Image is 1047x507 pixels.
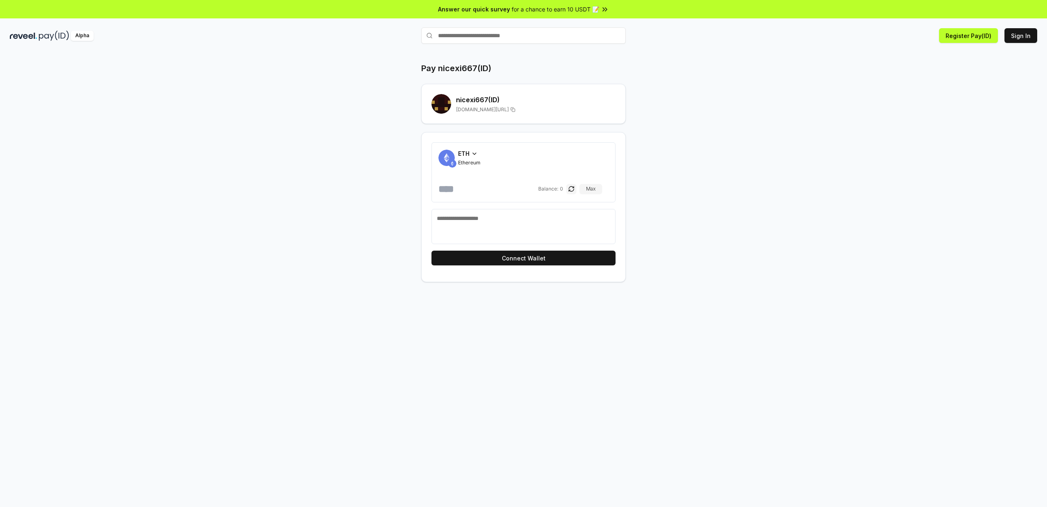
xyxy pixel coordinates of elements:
h2: nicexi667 (ID) [456,95,616,105]
h1: Pay nicexi667(ID) [421,63,491,74]
span: for a chance to earn 10 USDT 📝 [512,5,599,13]
img: reveel_dark [10,31,37,41]
button: Connect Wallet [431,251,616,265]
span: Balance: [538,186,558,192]
span: [DOMAIN_NAME][URL] [456,106,509,113]
span: ETH [458,149,470,158]
span: Answer our quick survey [438,5,510,13]
img: ETH.svg [448,159,456,168]
button: Register Pay(ID) [939,28,998,43]
button: Max [580,184,602,194]
div: Alpha [71,31,94,41]
img: pay_id [39,31,69,41]
span: Ethereum [458,159,481,166]
button: Sign In [1004,28,1037,43]
span: 0 [560,186,563,192]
